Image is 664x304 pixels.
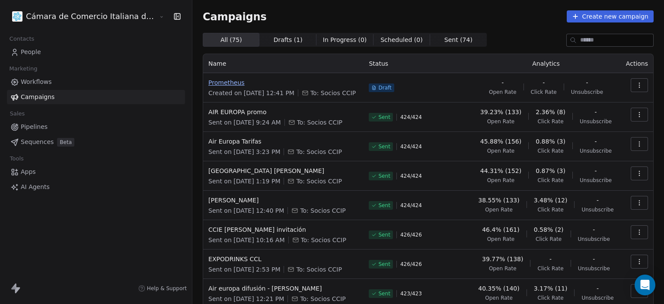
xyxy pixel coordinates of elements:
[296,265,342,274] span: To: Socios CCIP
[581,206,613,213] span: Unsubscribe
[580,177,612,184] span: Unsubscribe
[534,196,568,205] span: 3.48% (12)
[208,137,358,146] span: Air Europa Tarifas
[400,114,422,121] span: 424 / 424
[208,284,358,293] span: Air europa difusión - [PERSON_NAME]
[537,177,563,184] span: Click Rate
[400,202,422,209] span: 424 / 424
[595,137,597,146] span: -
[478,196,519,205] span: 38.55% (133)
[595,166,597,175] span: -
[300,206,345,215] span: To: Socios CCIP
[581,294,613,301] span: Unsubscribe
[536,236,562,243] span: Click Rate
[147,285,187,292] span: Help & Support
[536,137,565,146] span: 0.88% (3)
[480,137,521,146] span: 45.88% (156)
[7,45,185,59] a: People
[208,236,284,244] span: Sent on [DATE] 10:16 AM
[208,196,358,205] span: [PERSON_NAME]
[21,138,54,147] span: Sequences
[7,135,185,149] a: SequencesBeta
[7,75,185,89] a: Workflows
[208,255,358,263] span: EXPODRINKS CCL
[620,54,653,73] th: Actions
[480,166,521,175] span: 44.31% (152)
[400,231,422,238] span: 426 / 426
[536,166,565,175] span: 0.87% (3)
[378,143,390,150] span: Sent
[400,143,422,150] span: 424 / 424
[537,147,563,154] span: Click Rate
[593,225,595,234] span: -
[10,9,153,24] button: Cámara de Comercio Italiana del [GEOGRAPHIC_DATA]
[378,290,390,297] span: Sent
[274,35,303,45] span: Drafts ( 1 )
[7,180,185,194] a: AI Agents
[208,225,358,234] span: CCIE [PERSON_NAME] invitación
[208,206,284,215] span: Sent on [DATE] 12:40 PM
[567,10,654,22] button: Create new campaign
[26,11,157,22] span: Cámara de Comercio Italiana del [GEOGRAPHIC_DATA]
[635,275,655,295] div: Open Intercom Messenger
[7,90,185,104] a: Campaigns
[478,284,519,293] span: 40.35% (140)
[549,255,552,263] span: -
[300,294,345,303] span: To: Socios CCIP
[378,261,390,268] span: Sent
[21,77,52,86] span: Workflows
[296,147,342,156] span: To: Socios CCIP
[208,177,280,186] span: Sent on [DATE] 1:19 PM
[21,48,41,57] span: People
[301,236,346,244] span: To: Socios CCIP
[297,118,342,127] span: To: Socios CCIP
[537,118,563,125] span: Click Rate
[472,54,620,73] th: Analytics
[489,89,517,96] span: Open Rate
[485,206,513,213] span: Open Rate
[21,122,48,131] span: Pipelines
[203,54,364,73] th: Name
[7,165,185,179] a: Apps
[487,177,515,184] span: Open Rate
[323,35,367,45] span: In Progress ( 0 )
[378,114,390,121] span: Sent
[536,108,565,116] span: 2.36% (8)
[378,202,390,209] span: Sent
[480,108,521,116] span: 39.23% (133)
[444,35,472,45] span: Sent ( 74 )
[597,196,599,205] span: -
[534,225,564,234] span: 0.58% (2)
[482,255,523,263] span: 39.77% (138)
[501,78,504,87] span: -
[487,118,515,125] span: Open Rate
[578,265,610,272] span: Unsubscribe
[208,147,280,156] span: Sent on [DATE] 3:23 PM
[597,284,599,293] span: -
[6,152,27,165] span: Tools
[57,138,74,147] span: Beta
[537,206,563,213] span: Click Rate
[6,32,38,45] span: Contacts
[378,173,390,179] span: Sent
[571,89,603,96] span: Unsubscribe
[489,265,517,272] span: Open Rate
[487,147,515,154] span: Open Rate
[593,255,595,263] span: -
[400,261,422,268] span: 426 / 426
[208,108,358,116] span: AIR EUROPA promo
[378,231,390,238] span: Sent
[378,84,391,91] span: Draft
[6,107,29,120] span: Sales
[208,265,280,274] span: Sent on [DATE] 2:53 PM
[138,285,187,292] a: Help & Support
[400,290,422,297] span: 423 / 423
[578,236,610,243] span: Unsubscribe
[485,294,513,301] span: Open Rate
[380,35,423,45] span: Scheduled ( 0 )
[208,118,281,127] span: Sent on [DATE] 9:24 AM
[7,120,185,134] a: Pipelines
[534,284,568,293] span: 3.17% (11)
[580,118,612,125] span: Unsubscribe
[208,294,284,303] span: Sent on [DATE] 12:21 PM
